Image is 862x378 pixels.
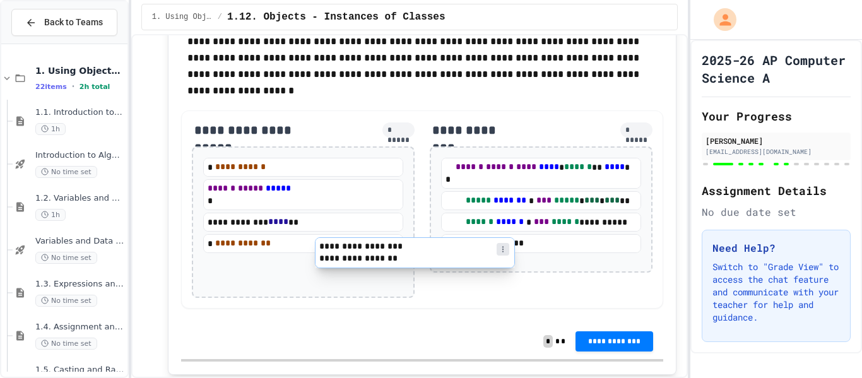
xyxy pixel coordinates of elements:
span: 1h [35,209,66,221]
span: 1.3. Expressions and Output [New] [35,279,125,290]
span: 1h [35,123,66,135]
span: Variables and Data Types - Quiz [35,236,125,247]
span: No time set [35,338,97,350]
span: No time set [35,166,97,178]
h1: 2025-26 AP Computer Science A [702,51,851,86]
span: 22 items [35,83,67,91]
span: Introduction to Algorithms, Programming, and Compilers [35,150,125,161]
div: My Account [700,5,740,34]
div: [EMAIL_ADDRESS][DOMAIN_NAME] [706,147,847,157]
div: [PERSON_NAME] [706,135,847,146]
button: Back to Teams [11,9,117,36]
div: No due date set [702,204,851,220]
h2: Assignment Details [702,182,851,199]
span: 1. Using Objects and Methods [152,12,213,22]
span: 1.2. Variables and Data Types [35,193,125,204]
span: 1.12. Objects - Instances of Classes [227,9,446,25]
p: Switch to "Grade View" to access the chat feature and communicate with your teacher for help and ... [712,261,840,324]
h2: Your Progress [702,107,851,125]
span: 1.4. Assignment and Input [35,322,125,333]
span: • [72,81,74,92]
span: 1.5. Casting and Ranges of Values [35,365,125,375]
span: / [218,12,222,22]
h3: Need Help? [712,240,840,256]
span: No time set [35,295,97,307]
span: Back to Teams [44,16,103,29]
span: No time set [35,252,97,264]
span: 2h total [80,83,110,91]
span: 1. Using Objects and Methods [35,65,125,76]
span: 1.1. Introduction to Algorithms, Programming, and Compilers [35,107,125,118]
